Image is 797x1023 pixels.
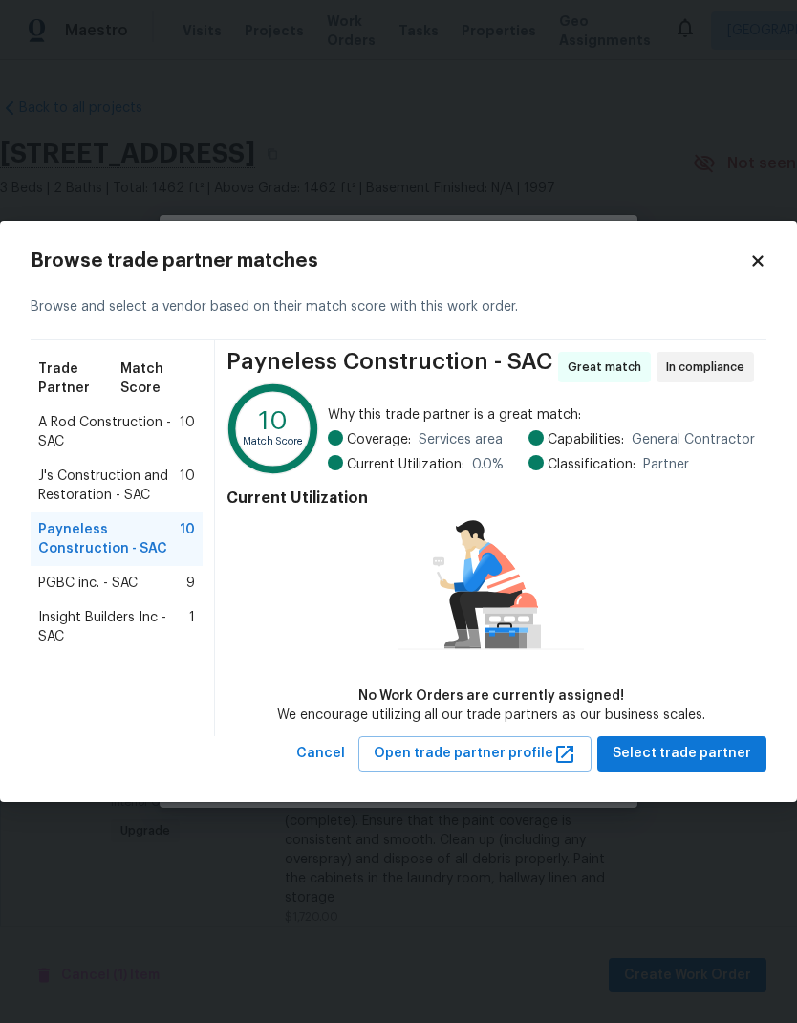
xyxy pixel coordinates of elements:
[472,455,504,474] span: 0.0 %
[180,413,195,451] span: 10
[38,413,180,451] span: A Rod Construction - SAC
[180,467,195,505] span: 10
[643,455,689,474] span: Partner
[38,467,180,505] span: J's Construction and Restoration - SAC
[548,455,635,474] span: Classification:
[38,608,189,646] span: Insight Builders Inc - SAC
[613,742,751,766] span: Select trade partner
[38,359,120,398] span: Trade Partner
[31,251,749,271] h2: Browse trade partner matches
[38,520,180,558] span: Payneless Construction - SAC
[289,736,353,772] button: Cancel
[31,274,766,340] div: Browse and select a vendor based on their match score with this work order.
[180,520,195,558] span: 10
[666,358,752,377] span: In compliance
[568,358,649,377] span: Great match
[259,408,288,434] text: 10
[328,405,755,424] span: Why this trade partner is a great match:
[347,430,411,449] span: Coverage:
[597,736,766,772] button: Select trade partner
[347,455,464,474] span: Current Utilization:
[548,430,624,449] span: Capabilities:
[296,742,345,766] span: Cancel
[243,436,304,446] text: Match Score
[189,608,195,646] span: 1
[186,574,195,593] span: 9
[277,706,705,725] div: We encourage utilizing all our trade partners as our business scales.
[120,359,195,398] span: Match Score
[632,430,755,449] span: General Contractor
[277,686,705,706] div: No Work Orders are currently assigned!
[374,742,576,766] span: Open trade partner profile
[226,352,552,382] span: Payneless Construction - SAC
[419,430,503,449] span: Services area
[38,574,138,593] span: PGBC inc. - SAC
[358,736,592,772] button: Open trade partner profile
[226,489,755,508] h4: Current Utilization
